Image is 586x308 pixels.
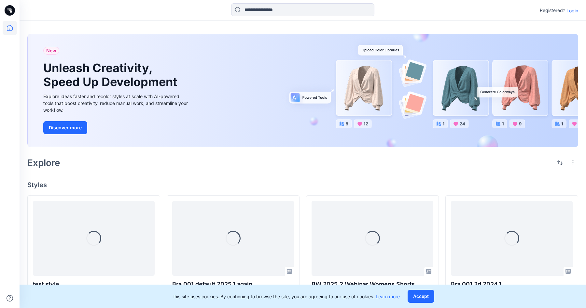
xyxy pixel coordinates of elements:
[27,181,578,189] h4: Styles
[451,280,573,289] p: Bra 001 3d 2024.1
[27,158,60,168] h2: Explore
[408,290,434,303] button: Accept
[540,6,565,14] p: Registered?
[33,280,155,289] p: test style
[312,280,433,289] p: BW 2025.2 Webinar Womens Shorts
[172,293,400,300] p: This site uses cookies. By continuing to browse the site, you are agreeing to our use of cookies.
[566,7,578,14] p: Login
[43,61,180,89] h1: Unleash Creativity, Speed Up Development
[43,121,87,134] button: Discover more
[172,280,294,289] p: Bra 001 default 2025.1 again
[43,121,190,134] a: Discover more
[376,294,400,299] a: Learn more
[43,93,190,113] div: Explore ideas faster and recolor styles at scale with AI-powered tools that boost creativity, red...
[46,47,56,55] span: New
